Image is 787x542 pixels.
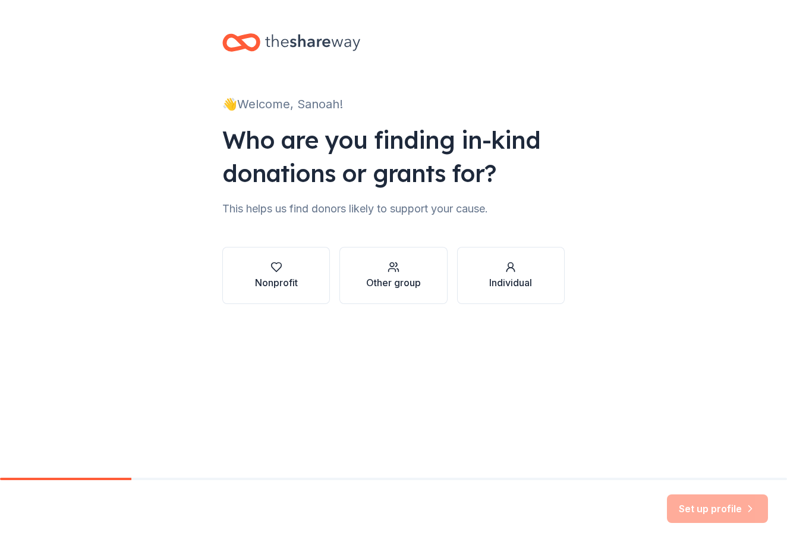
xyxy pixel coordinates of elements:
div: Who are you finding in-kind donations or grants for? [222,123,565,190]
div: Individual [489,275,532,290]
div: Nonprofit [255,275,298,290]
button: Individual [457,247,565,304]
div: This helps us find donors likely to support your cause. [222,199,565,218]
div: 👋 Welcome, Sanoah! [222,95,565,114]
div: Other group [366,275,421,290]
button: Other group [339,247,447,304]
button: Nonprofit [222,247,330,304]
